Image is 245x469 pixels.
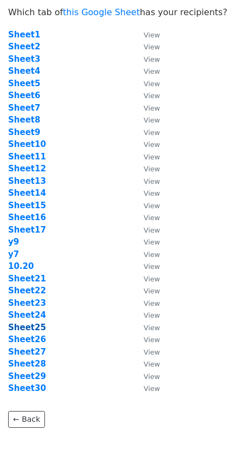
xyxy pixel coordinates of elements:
a: Sheet4 [8,66,40,76]
a: Sheet26 [8,335,46,344]
a: y7 [8,249,19,259]
a: View [133,54,160,64]
a: View [133,347,160,357]
strong: Sheet23 [8,298,46,308]
strong: Sheet17 [8,225,46,235]
a: Sheet10 [8,139,46,149]
a: Sheet30 [8,383,46,393]
small: View [144,104,160,112]
small: View [144,250,160,259]
a: Sheet5 [8,79,40,88]
a: View [133,188,160,198]
small: View [144,31,160,39]
a: y9 [8,237,19,247]
a: Sheet1 [8,30,40,40]
small: View [144,140,160,149]
a: View [133,249,160,259]
small: View [144,348,160,356]
a: View [133,310,160,320]
small: View [144,238,160,246]
a: View [133,335,160,344]
a: Sheet15 [8,201,46,210]
a: Sheet12 [8,164,46,174]
small: View [144,177,160,185]
small: View [144,262,160,271]
a: Sheet27 [8,347,46,357]
a: View [133,42,160,52]
a: Sheet29 [8,371,46,381]
a: View [133,164,160,174]
a: Sheet8 [8,115,40,125]
small: View [144,129,160,137]
a: Sheet25 [8,323,46,332]
a: View [133,274,160,284]
a: View [133,298,160,308]
a: View [133,127,160,137]
a: Sheet2 [8,42,40,52]
a: Sheet3 [8,54,40,64]
small: View [144,43,160,51]
small: View [144,287,160,295]
a: View [133,152,160,162]
a: ← Back [8,411,45,428]
a: Sheet21 [8,274,46,284]
a: View [133,139,160,149]
a: Sheet11 [8,152,46,162]
small: View [144,324,160,332]
small: View [144,55,160,63]
small: View [144,189,160,197]
a: View [133,91,160,100]
small: View [144,360,160,368]
small: View [144,214,160,222]
strong: 10.20 [8,261,34,271]
a: View [133,30,160,40]
small: View [144,226,160,234]
a: View [133,225,160,235]
strong: Sheet22 [8,286,46,295]
a: View [133,79,160,88]
a: View [133,286,160,295]
p: Which tab of has your recipients? [8,7,237,18]
a: View [133,201,160,210]
a: Sheet13 [8,176,46,186]
a: Sheet7 [8,103,40,113]
a: Sheet6 [8,91,40,100]
a: View [133,323,160,332]
a: Sheet16 [8,213,46,222]
a: Sheet9 [8,127,40,137]
small: View [144,202,160,210]
a: View [133,359,160,369]
small: View [144,275,160,283]
small: View [144,67,160,75]
a: View [133,66,160,76]
iframe: Chat Widget [191,417,245,469]
a: Sheet28 [8,359,46,369]
small: View [144,80,160,88]
small: View [144,165,160,173]
strong: Sheet14 [8,188,46,198]
a: View [133,261,160,271]
a: this Google Sheet [63,7,140,17]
